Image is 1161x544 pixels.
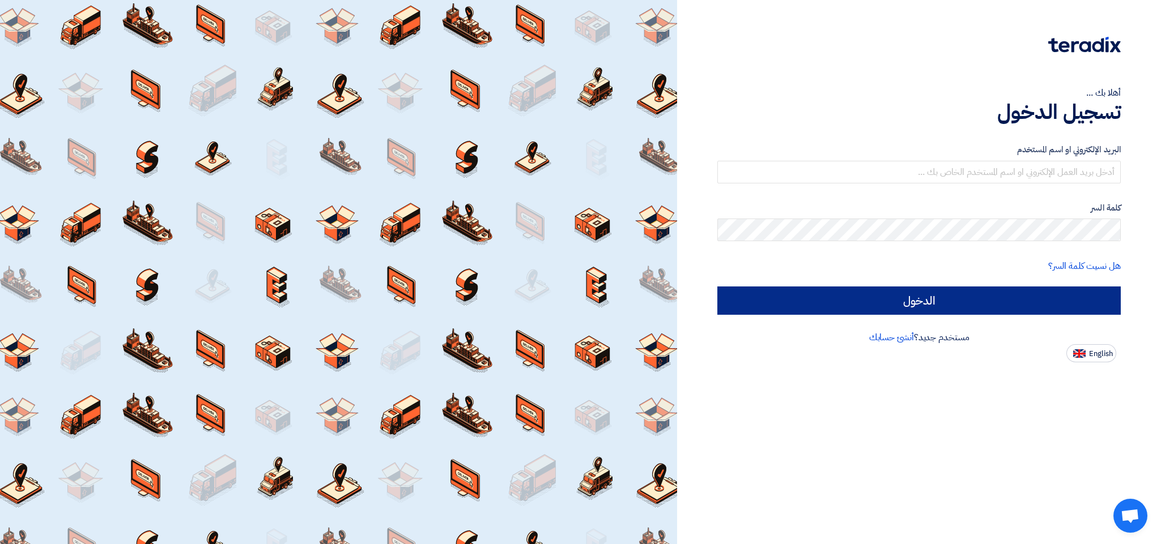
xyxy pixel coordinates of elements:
[717,86,1121,100] div: أهلا بك ...
[1066,344,1116,362] button: English
[1089,350,1113,358] span: English
[869,331,914,344] a: أنشئ حسابك
[717,161,1121,183] input: أدخل بريد العمل الإلكتروني او اسم المستخدم الخاص بك ...
[1048,37,1121,53] img: Teradix logo
[1073,349,1086,358] img: en-US.png
[1048,259,1121,273] a: هل نسيت كلمة السر؟
[717,202,1121,215] label: كلمة السر
[717,100,1121,125] h1: تسجيل الدخول
[717,143,1121,156] label: البريد الإلكتروني او اسم المستخدم
[717,331,1121,344] div: مستخدم جديد؟
[717,286,1121,315] input: الدخول
[1113,499,1147,533] a: Open chat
